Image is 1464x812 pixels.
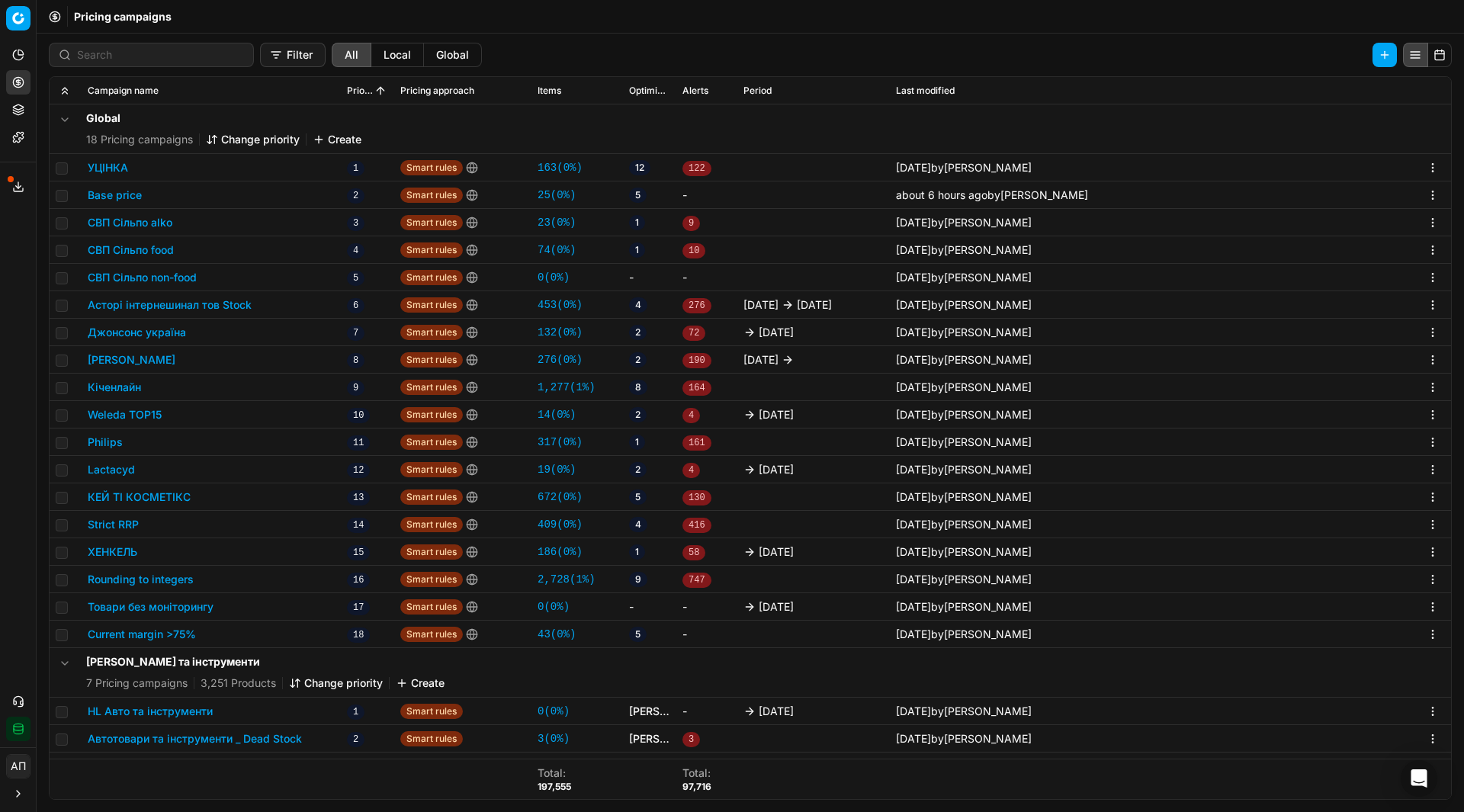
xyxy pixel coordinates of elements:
[896,270,1032,285] div: by [PERSON_NAME]
[400,599,463,615] span: Smart rules
[538,242,576,258] a: 74(0%)
[424,43,482,67] button: global
[86,132,193,147] span: 18 Pricing campaigns
[896,325,1032,340] div: by [PERSON_NAME]
[676,264,737,291] td: -
[896,271,931,284] span: [DATE]
[347,573,370,588] span: 16
[896,408,931,421] span: [DATE]
[88,297,252,313] button: Асторі інтернешинал тов Stock
[86,654,445,669] h5: [PERSON_NAME] та інструменти
[629,489,647,505] span: 5
[896,242,1032,258] div: by [PERSON_NAME]
[759,407,794,422] span: [DATE]
[400,572,463,587] span: Smart rules
[682,161,711,176] span: 122
[347,271,364,286] span: 5
[88,352,175,367] button: [PERSON_NAME]
[400,544,463,560] span: Smart rules
[629,435,645,450] span: 1
[400,517,463,532] span: Smart rules
[371,43,424,67] button: local
[896,380,931,393] span: [DATE]
[347,490,370,505] span: 13
[896,462,1032,477] div: by [PERSON_NAME]
[538,435,583,450] a: 317(0%)
[629,297,647,313] span: 4
[347,463,370,478] span: 12
[86,111,361,126] h5: Global
[88,380,141,395] button: Кіченлайн
[538,544,583,560] a: 186(0%)
[682,216,700,231] span: 9
[538,215,576,230] a: 23(0%)
[400,380,463,395] span: Smart rules
[896,544,1032,560] div: by [PERSON_NAME]
[629,325,647,340] span: 2
[396,676,445,691] button: Create
[682,490,711,505] span: 130
[896,188,987,201] span: about 6 hours ago
[896,297,1032,313] div: by [PERSON_NAME]
[538,325,583,340] a: 132(0%)
[206,132,300,147] button: Change priority
[682,435,711,451] span: 161
[623,593,676,621] td: -
[347,435,370,451] span: 11
[896,489,1032,505] div: by [PERSON_NAME]
[88,85,159,97] span: Campaign name
[347,326,364,341] span: 7
[682,463,700,478] span: 4
[682,243,705,258] span: 10
[538,188,576,203] a: 25(0%)
[629,627,647,642] span: 5
[400,85,474,97] span: Pricing approach
[6,754,30,778] button: АП
[629,215,645,230] span: 1
[347,704,364,720] span: 1
[538,407,576,422] a: 14(0%)
[88,462,135,477] button: Lactacyd
[538,765,571,781] div: Total :
[538,297,583,313] a: 453(0%)
[538,489,583,505] a: 672(0%)
[400,462,463,477] span: Smart rules
[347,85,373,97] span: Priority
[682,408,700,423] span: 4
[682,545,705,560] span: 58
[347,216,364,231] span: 3
[896,353,931,366] span: [DATE]
[260,43,326,67] button: Filter
[538,517,583,532] a: 409(0%)
[347,627,370,643] span: 18
[896,326,931,339] span: [DATE]
[538,704,570,719] a: 0(0%)
[629,188,647,203] span: 5
[896,435,931,448] span: [DATE]
[896,215,1032,230] div: by [PERSON_NAME]
[629,407,647,422] span: 2
[538,352,583,367] a: 276(0%)
[347,518,370,533] span: 14
[629,572,647,587] span: 9
[538,731,570,746] a: 3(0%)
[538,572,596,587] a: 2,728(1%)
[743,85,772,97] span: Period
[86,676,188,691] span: 7 Pricing campaigns
[896,517,1032,532] div: by [PERSON_NAME]
[538,599,570,615] a: 0(0%)
[400,627,463,642] span: Smart rules
[347,600,370,615] span: 17
[88,572,194,587] button: Rounding to integers
[629,544,645,560] span: 1
[743,352,779,367] span: [DATE]
[759,462,794,477] span: [DATE]
[347,408,370,423] span: 10
[896,573,931,586] span: [DATE]
[896,545,931,558] span: [DATE]
[77,47,244,63] input: Search
[56,82,74,100] button: Expand all
[538,85,561,97] span: Items
[629,85,670,97] span: Optimization groups
[373,83,388,98] button: Sorted by Priority ascending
